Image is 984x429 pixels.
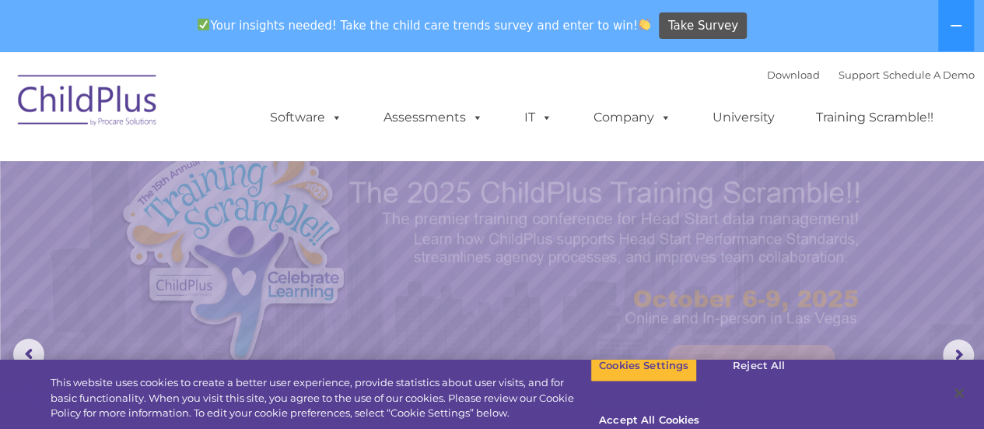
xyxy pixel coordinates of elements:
[710,350,807,382] button: Reject All
[216,167,282,178] span: Phone number
[10,64,166,142] img: ChildPlus by Procare Solutions
[191,10,657,40] span: Your insights needed! Take the child care trends survey and enter to win!
[659,12,747,40] a: Take Survey
[668,345,835,389] a: Learn More
[590,350,697,382] button: Cookies Settings
[697,102,790,133] a: University
[368,102,499,133] a: Assessments
[198,19,209,30] img: ✅
[509,102,568,133] a: IT
[578,102,687,133] a: Company
[639,19,650,30] img: 👏
[767,69,820,81] a: Download
[51,375,590,421] div: This website uses cookies to create a better user experience, provide statistics about user visit...
[668,12,738,40] span: Take Survey
[800,102,949,133] a: Training Scramble!!
[767,69,975,81] font: |
[254,102,358,133] a: Software
[839,69,880,81] a: Support
[216,103,264,114] span: Last name
[942,376,976,410] button: Close
[883,69,975,81] a: Schedule A Demo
